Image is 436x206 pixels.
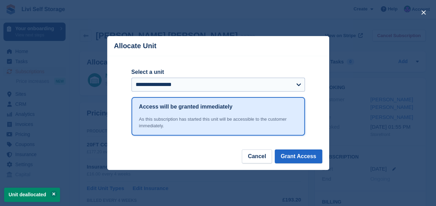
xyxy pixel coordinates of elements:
[4,188,60,202] p: Unit deallocated
[131,68,305,76] label: Select a unit
[242,149,272,163] button: Cancel
[114,42,156,50] p: Allocate Unit
[139,103,232,111] h1: Access will be granted immediately
[418,7,429,18] button: close
[275,149,322,163] button: Grant Access
[139,116,297,129] div: As this subscription has started this unit will be accessible to the customer immediately.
